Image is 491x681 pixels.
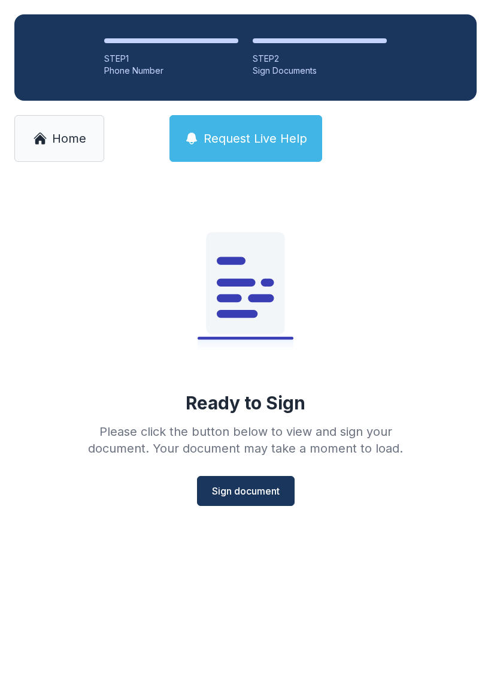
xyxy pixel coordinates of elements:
[73,423,418,457] div: Please click the button below to view and sign your document. Your document may take a moment to ...
[253,65,387,77] div: Sign Documents
[253,53,387,65] div: STEP 2
[204,130,307,147] span: Request Live Help
[52,130,86,147] span: Home
[104,65,238,77] div: Phone Number
[186,392,305,414] div: Ready to Sign
[212,484,280,498] span: Sign document
[104,53,238,65] div: STEP 1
